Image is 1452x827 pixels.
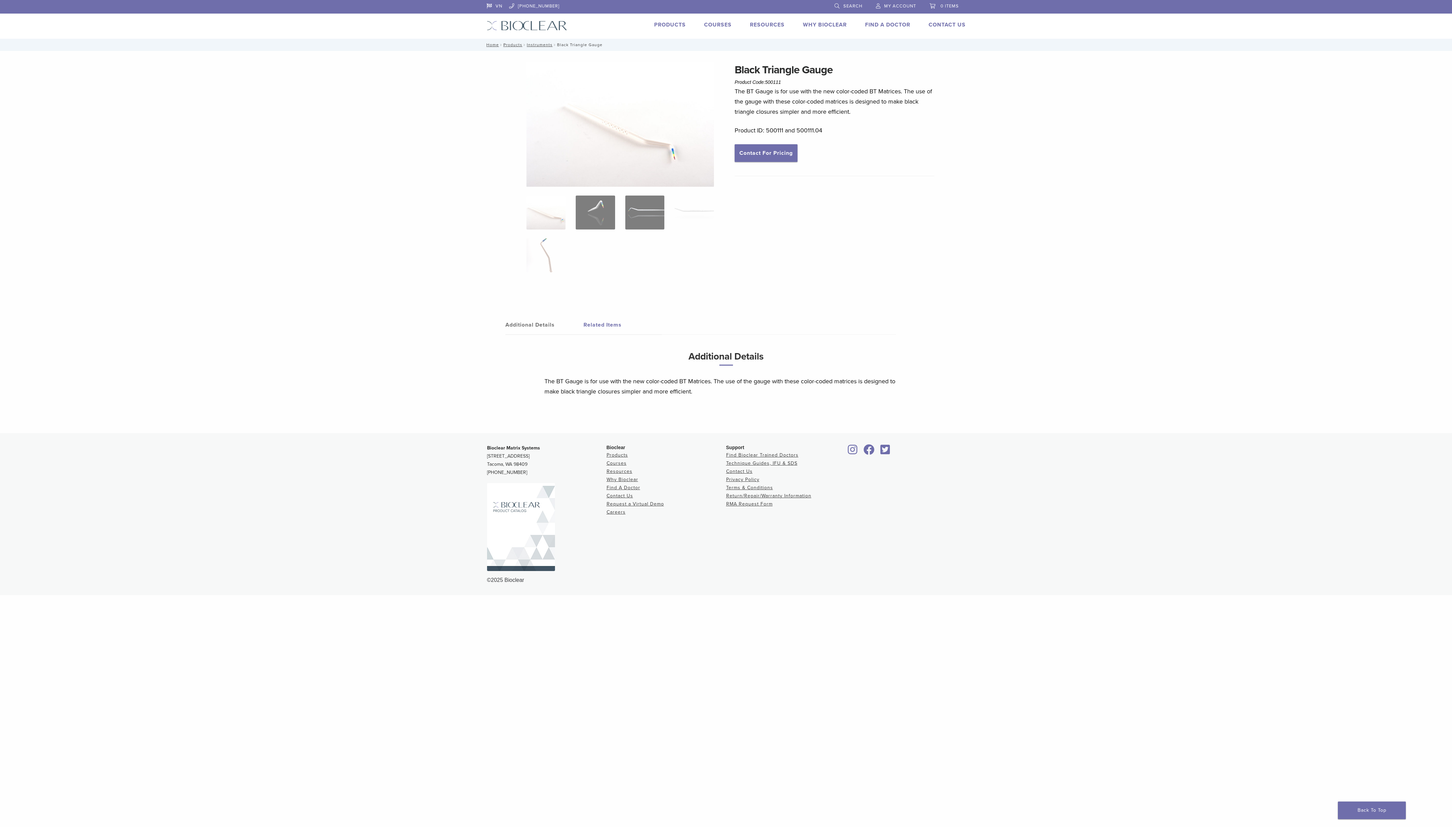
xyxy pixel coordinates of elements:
[884,3,916,9] span: My Account
[735,79,781,85] span: Product Code:
[929,21,966,28] a: Contact Us
[484,42,499,47] a: Home
[607,485,640,491] a: Find A Doctor
[726,485,773,491] a: Terms & Conditions
[607,468,632,474] a: Resources
[940,3,959,9] span: 0 items
[846,448,860,455] a: Bioclear
[607,493,633,499] a: Contact Us
[726,468,753,474] a: Contact Us
[625,196,664,229] img: Black Triangle Gauge - Image 3
[482,39,971,51] nav: Black Triangle Gauge
[487,576,965,584] div: ©2025 Bioclear
[487,445,540,451] strong: Bioclear Matrix Systems
[607,445,625,450] span: Bioclear
[607,501,664,507] a: Request a Virtual Demo
[726,501,773,507] a: RMA Request Form
[607,452,628,458] a: Products
[522,43,527,47] span: /
[675,196,714,229] img: Black Triangle Gauge - Image 4
[735,125,934,135] p: Product ID: 500111 and 500111.04
[726,477,759,482] a: Privacy Policy
[878,448,893,455] a: Bioclear
[726,445,745,450] span: Support
[526,238,566,272] img: Black Triangle Gauge - Image 5
[526,196,566,229] img: Black-Triangle-Gauge-1-324x324.jpg
[487,483,555,571] img: Bioclear
[487,21,567,31] img: Bioclear
[499,43,503,47] span: /
[735,144,797,162] a: Contact For Pricing
[607,509,626,515] a: Careers
[544,376,908,397] p: The BT Gauge is for use with the new color-coded BT Matrices. The use of the gauge with these col...
[553,43,557,47] span: /
[861,448,877,455] a: Bioclear
[726,493,811,499] a: Return/Repair/Warranty Information
[544,348,908,371] h3: Additional Details
[584,315,662,334] a: Related Items
[526,62,714,187] img: Black Triangle Gauge-1
[704,21,732,28] a: Courses
[865,21,910,28] a: Find A Doctor
[1338,802,1406,819] a: Back To Top
[503,42,522,47] a: Products
[765,79,781,85] span: 500111
[726,460,797,466] a: Technique Guides, IFU & SDS
[843,3,862,9] span: Search
[505,315,584,334] a: Additional Details
[607,477,638,482] a: Why Bioclear
[726,452,799,458] a: Find Bioclear Trained Doctors
[607,460,627,466] a: Courses
[803,21,847,28] a: Why Bioclear
[735,86,934,117] p: The BT Gauge is for use with the new color-coded BT Matrices. The use of the gauge with these col...
[527,42,553,47] a: Instruments
[487,444,607,477] p: [STREET_ADDRESS] Tacoma, WA 98409 [PHONE_NUMBER]
[735,62,934,78] h1: Black Triangle Gauge
[576,196,615,229] img: Black Triangle Gauge - Image 2
[654,21,686,28] a: Products
[750,21,785,28] a: Resources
